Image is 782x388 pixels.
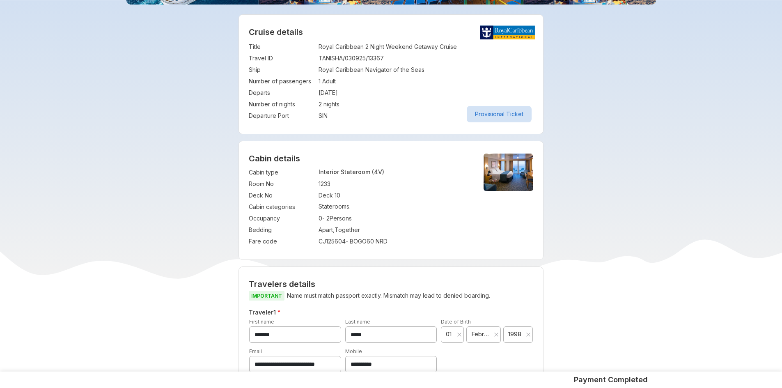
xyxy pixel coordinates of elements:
[314,64,319,76] td: :
[446,330,455,338] span: 01
[249,53,314,64] td: Travel ID
[249,291,284,301] span: IMPORTANT
[441,319,471,325] label: Date of Birth
[314,87,319,99] td: :
[508,330,523,338] span: 1998
[319,168,470,175] p: Interior Stateroom
[314,213,319,224] td: :
[314,178,319,190] td: :
[372,168,384,175] span: (4V)
[574,375,648,385] h5: Payment Completed
[249,190,314,201] td: Deck No
[319,213,470,224] td: 0 - 2 Persons
[319,64,533,76] td: Royal Caribbean Navigator of the Seas
[319,203,470,210] p: Staterooms.
[314,167,319,178] td: :
[319,110,533,122] td: SIN
[467,106,532,122] button: Provisional Ticket
[249,291,533,301] p: Name must match passport exactly. Mismatch may lead to denied boarding.
[319,87,533,99] td: [DATE]
[471,330,491,338] span: February
[314,110,319,122] td: :
[249,224,314,236] td: Bedding
[314,236,319,247] td: :
[249,319,274,325] label: First name
[249,236,314,247] td: Fare code
[457,331,462,339] button: Clear
[314,53,319,64] td: :
[319,41,533,53] td: Royal Caribbean 2 Night Weekend Getaway Cruise
[247,308,535,317] h5: Traveler 1
[457,332,462,337] svg: close
[249,213,314,224] td: Occupancy
[319,99,533,110] td: 2 nights
[249,167,314,178] td: Cabin type
[494,331,499,339] button: Clear
[249,279,533,289] h2: Travelers details
[314,201,319,213] td: :
[319,237,470,246] div: CJ125604 - BOGO60 NRD
[249,87,314,99] td: Departs
[319,76,533,87] td: 1 Adult
[249,76,314,87] td: Number of passengers
[249,154,533,163] h4: Cabin details
[314,41,319,53] td: :
[319,178,470,190] td: 1233
[319,53,533,64] td: TANISHA/030925/13367
[526,332,531,337] svg: close
[249,99,314,110] td: Number of nights
[345,348,362,354] label: Mobile
[526,331,531,339] button: Clear
[249,41,314,53] td: Title
[335,226,360,233] span: Together
[249,27,533,37] h2: Cruise details
[249,110,314,122] td: Departure Port
[319,190,470,201] td: Deck 10
[314,224,319,236] td: :
[314,99,319,110] td: :
[314,76,319,87] td: :
[319,226,335,233] span: Apart ,
[314,190,319,201] td: :
[249,178,314,190] td: Room No
[345,319,370,325] label: Last name
[249,348,262,354] label: Email
[494,332,499,337] svg: close
[249,64,314,76] td: Ship
[249,201,314,213] td: Cabin categories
